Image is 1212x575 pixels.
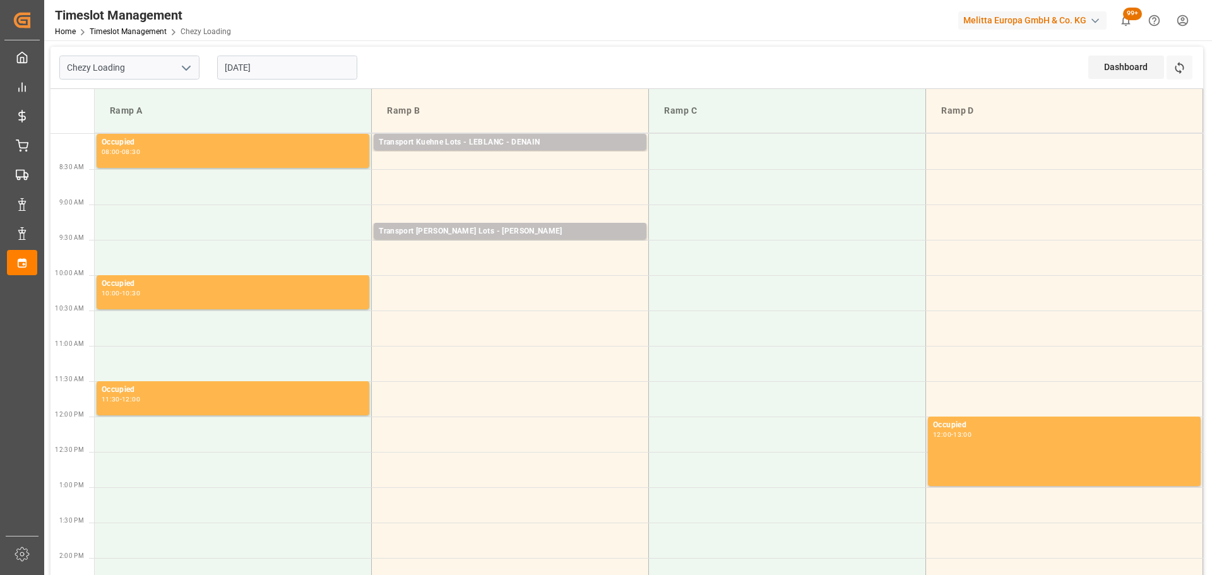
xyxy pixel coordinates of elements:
[120,149,122,155] div: -
[59,163,84,170] span: 8:30 AM
[379,225,641,238] div: Transport [PERSON_NAME] Lots - [PERSON_NAME]
[59,552,84,559] span: 2:00 PM
[933,432,951,437] div: 12:00
[951,432,953,437] div: -
[659,99,915,122] div: Ramp C
[217,56,357,80] input: DD-MM-YYYY
[59,56,199,80] input: Type to search/select
[1112,6,1140,35] button: show 100 new notifications
[122,396,140,402] div: 12:00
[936,99,1192,122] div: Ramp D
[379,149,641,160] div: Pallets: ,TU: 359,City: [GEOGRAPHIC_DATA],Arrival: [DATE] 00:00:00
[102,384,364,396] div: Occupied
[933,419,1196,432] div: Occupied
[55,305,84,312] span: 10:30 AM
[55,376,84,382] span: 11:30 AM
[55,6,231,25] div: Timeslot Management
[1088,56,1164,79] div: Dashboard
[55,270,84,276] span: 10:00 AM
[102,136,364,149] div: Occupied
[59,234,84,241] span: 9:30 AM
[55,411,84,418] span: 12:00 PM
[59,517,84,524] span: 1:30 PM
[122,149,140,155] div: 08:30
[102,290,120,296] div: 10:00
[958,8,1112,32] button: Melitta Europa GmbH & Co. KG
[55,27,76,36] a: Home
[55,446,84,453] span: 12:30 PM
[382,99,638,122] div: Ramp B
[1123,8,1142,20] span: 99+
[105,99,361,122] div: Ramp A
[379,238,641,249] div: Pallets: 3,TU: 87,City: [GEOGRAPHIC_DATA],Arrival: [DATE] 00:00:00
[176,58,195,78] button: open menu
[59,482,84,489] span: 1:00 PM
[90,27,167,36] a: Timeslot Management
[379,136,641,149] div: Transport Kuehne Lots - LEBLANC - DENAIN
[59,199,84,206] span: 9:00 AM
[55,340,84,347] span: 11:00 AM
[102,278,364,290] div: Occupied
[958,11,1107,30] div: Melitta Europa GmbH & Co. KG
[953,432,971,437] div: 13:00
[122,290,140,296] div: 10:30
[120,396,122,402] div: -
[102,149,120,155] div: 08:00
[1140,6,1168,35] button: Help Center
[120,290,122,296] div: -
[102,396,120,402] div: 11:30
